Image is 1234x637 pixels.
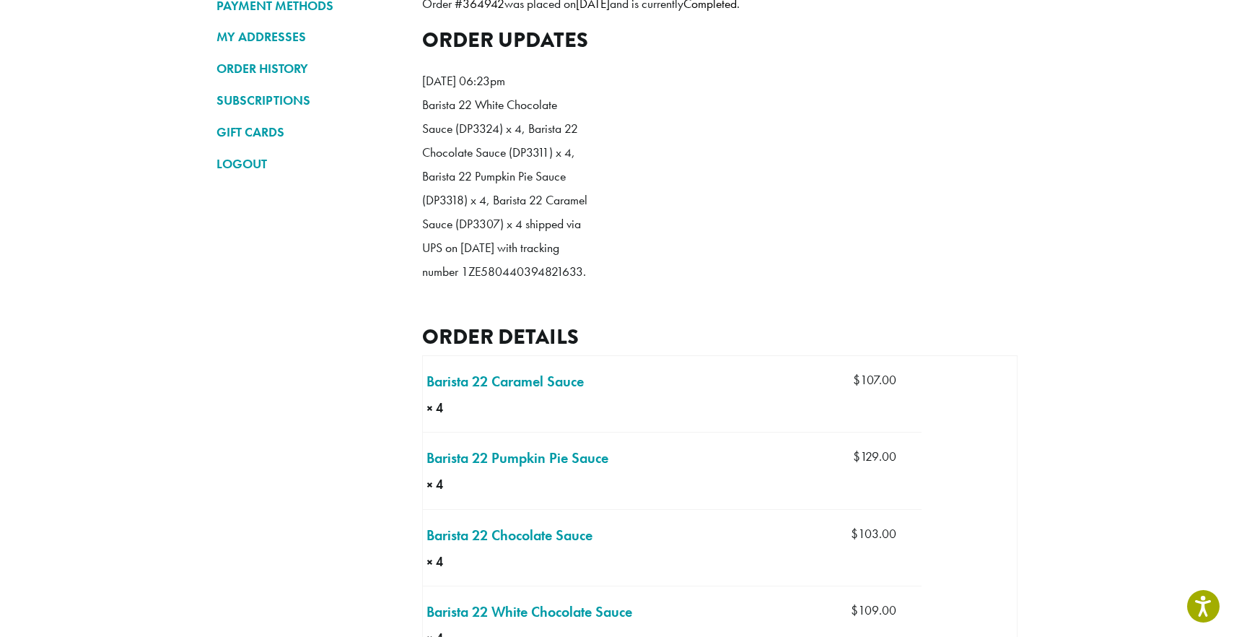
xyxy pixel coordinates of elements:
[216,120,401,144] a: GIFT CARDS
[426,370,584,392] a: Barista 22 Caramel Sauce
[853,372,896,388] bdi: 107.00
[426,524,592,546] a: Barista 22 Chocolate Sauce
[426,552,484,571] strong: × 4
[422,93,588,285] p: Barista 22 White Chocolate Sauce (DP3324) x 4, Barista 22 Chocolate Sauce (DP3311) x 4, Barista 2...
[426,447,608,469] a: Barista 22 Pumpkin Pie Sauce
[216,152,401,176] a: LOGOUT
[426,601,632,623] a: Barista 22 White Chocolate Sauce
[853,448,896,464] bdi: 129.00
[216,56,401,81] a: ORDER HISTORY
[422,324,1018,350] h2: Order details
[851,526,896,542] bdi: 103.00
[426,475,489,494] strong: × 4
[216,25,401,49] a: MY ADDRESSES
[851,526,858,542] span: $
[851,602,896,618] bdi: 109.00
[853,448,860,464] span: $
[851,602,858,618] span: $
[216,88,401,113] a: SUBSCRIPTIONS
[422,69,588,93] p: [DATE] 06:23pm
[422,27,1018,53] h2: Order updates
[853,372,860,388] span: $
[426,399,482,417] strong: × 4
